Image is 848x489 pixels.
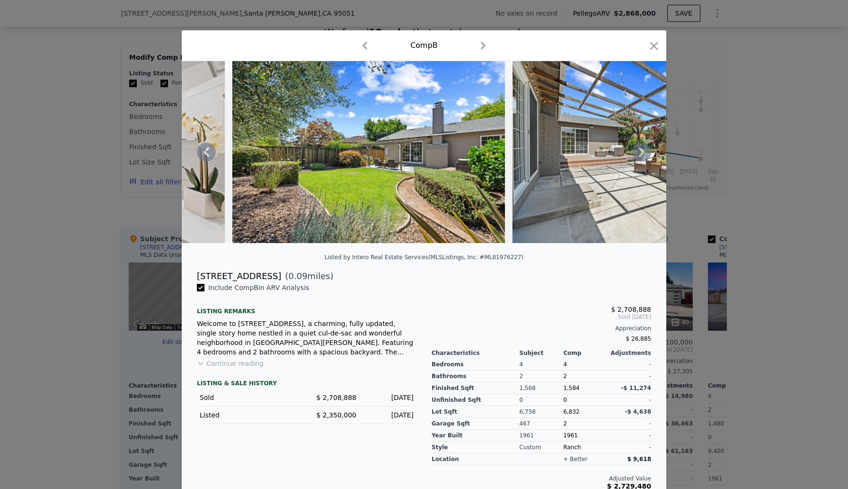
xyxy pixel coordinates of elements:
span: ( miles) [281,270,333,283]
div: Finished Sqft [432,382,520,394]
span: 2 [563,420,567,427]
div: 6,758 [520,406,564,418]
div: Ranch [563,442,607,453]
div: 2 [563,371,607,382]
div: - [607,442,651,453]
div: 467 [520,418,564,430]
div: Bedrooms [432,359,520,371]
div: Style [432,442,520,453]
div: - [607,430,651,442]
div: Garage Sqft [432,418,520,430]
span: Sold [DATE] [432,313,651,321]
div: - [607,394,651,406]
div: Subject [520,349,564,357]
div: Listing remarks [197,300,416,315]
div: Listed [200,410,299,420]
span: -$ 4,638 [625,408,651,415]
span: Include Comp B in ARV Analysis [204,284,313,291]
div: - [607,359,651,371]
div: Adjustments [607,349,651,357]
div: Comp B [410,40,438,51]
button: Continue reading [197,359,264,368]
div: Welcome to [STREET_ADDRESS], a charming, fully updated, single story home nestled in a quiet cul-... [197,319,416,357]
img: Property Img [232,61,505,243]
div: LISTING & SALE HISTORY [197,380,416,389]
div: - [607,371,651,382]
span: -$ 11,274 [621,385,651,391]
div: Custom [520,442,564,453]
span: 1,584 [563,385,579,391]
span: $ 9,618 [627,456,651,462]
div: - [607,418,651,430]
div: Appreciation [432,325,651,332]
div: Unfinished Sqft [432,394,520,406]
div: [DATE] [364,410,414,420]
div: 1961 [563,430,607,442]
div: [DATE] [364,393,414,402]
div: 1,568 [520,382,564,394]
span: $ 2,350,000 [316,411,356,419]
img: Property Img [512,61,786,243]
div: Characteristics [432,349,520,357]
div: Bathrooms [432,371,520,382]
span: 0.09 [289,271,308,281]
div: 1961 [520,430,564,442]
div: + better [563,455,587,463]
div: Year Built [432,430,520,442]
div: 0 [520,394,564,406]
div: [STREET_ADDRESS] [197,270,281,283]
div: Comp [563,349,607,357]
span: 6,832 [563,408,579,415]
span: $ 2,708,888 [611,306,651,313]
div: Adjusted Value [432,475,651,482]
span: 0 [563,397,567,403]
div: Lot Sqft [432,406,520,418]
span: $ 26,885 [626,335,651,342]
span: $ 2,708,888 [316,394,356,401]
div: location [432,453,520,465]
div: Listed by Intero Real Estate Services (MLSListings, Inc. #ML81976227) [325,254,523,261]
div: Sold [200,393,299,402]
div: 4 [520,359,564,371]
div: 2 [520,371,564,382]
span: 4 [563,361,567,368]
